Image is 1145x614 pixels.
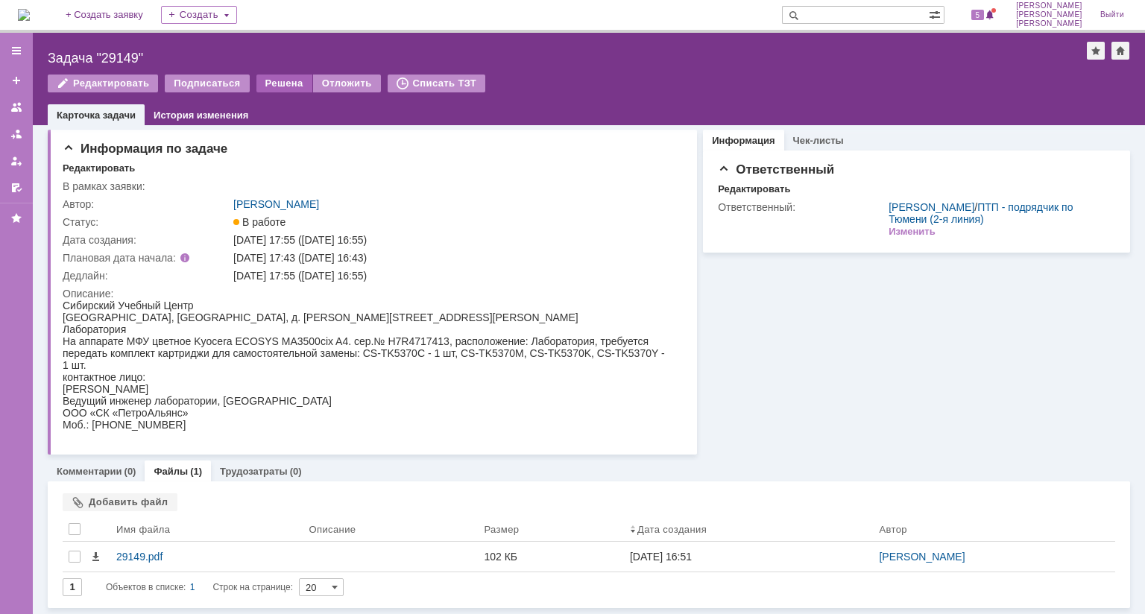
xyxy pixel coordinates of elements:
[4,176,28,200] a: Мои согласования
[89,551,101,563] span: Скачать файл
[1016,1,1082,10] span: [PERSON_NAME]
[4,69,28,92] a: Создать заявку
[116,551,297,563] div: 29149.pdf
[889,226,936,238] div: Изменить
[110,517,303,542] th: Имя файла
[63,288,679,300] div: Описание:
[233,252,676,264] div: [DATE] 17:43 ([DATE] 16:43)
[929,7,944,21] span: Расширенный поиск
[154,110,248,121] a: История изменения
[57,110,136,121] a: Карточка задачи
[161,6,237,24] div: Создать
[233,198,319,210] a: [PERSON_NAME]
[63,198,230,210] div: Автор:
[63,162,135,174] div: Редактировать
[63,216,230,228] div: Статус:
[1087,42,1105,60] div: Добавить в избранное
[793,135,844,146] a: Чек-листы
[63,180,230,192] div: В рамках заявки:
[18,9,30,21] a: Перейти на домашнюю страницу
[48,51,1087,66] div: Задача "29149"
[124,466,136,477] div: (0)
[290,466,302,477] div: (0)
[873,517,1115,542] th: Автор
[18,9,30,21] img: logo
[4,95,28,119] a: Заявки на командах
[63,252,212,264] div: Плановая дата начала:
[889,201,1108,225] div: /
[63,234,230,246] div: Дата создания:
[889,201,1073,225] a: ПТП - подрядчик по Тюмени (2-я линия)
[4,149,28,173] a: Мои заявки
[4,122,28,146] a: Заявки в моей ответственности
[154,466,188,477] a: Файлы
[484,524,519,535] div: Размер
[190,578,195,596] div: 1
[718,201,886,213] div: Ответственный:
[309,524,356,535] div: Описание
[63,142,227,156] span: Информация по задаче
[190,466,202,477] div: (1)
[233,216,286,228] span: В работе
[233,270,676,282] div: [DATE] 17:55 ([DATE] 16:55)
[57,466,122,477] a: Комментарии
[1111,42,1129,60] div: Сделать домашней страницей
[1016,19,1082,28] span: [PERSON_NAME]
[718,183,790,195] div: Редактировать
[630,551,692,563] div: [DATE] 16:51
[879,551,965,563] a: [PERSON_NAME]
[106,578,293,596] i: Строк на странице:
[637,524,707,535] div: Дата создания
[116,524,170,535] div: Имя файла
[220,466,288,477] a: Трудозатраты
[718,162,834,177] span: Ответственный
[484,551,618,563] div: 102 КБ
[889,201,974,213] a: [PERSON_NAME]
[712,135,775,146] a: Информация
[478,517,624,542] th: Размер
[63,270,230,282] div: Дедлайн:
[1016,10,1082,19] span: [PERSON_NAME]
[233,234,676,246] div: [DATE] 17:55 ([DATE] 16:55)
[971,10,985,20] span: 5
[106,582,186,592] span: Объектов в списке:
[879,524,907,535] div: Автор
[624,517,873,542] th: Дата создания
